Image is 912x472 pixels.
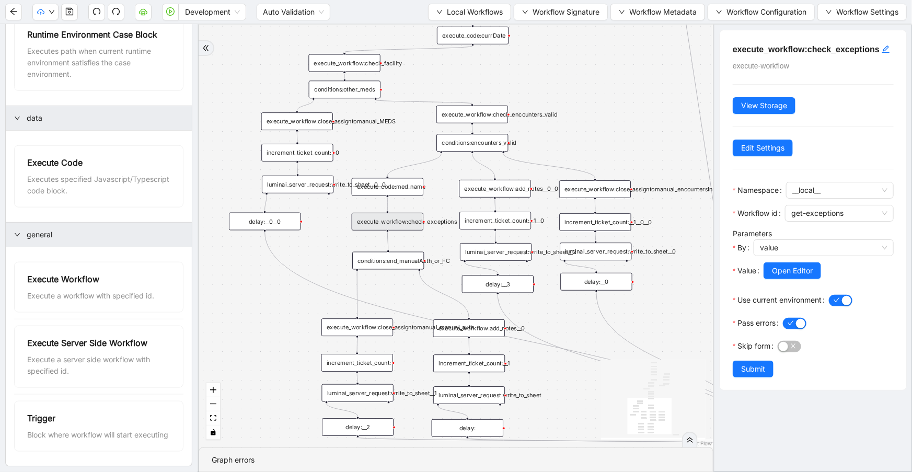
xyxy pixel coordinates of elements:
div: conditions:other_meds [309,80,380,98]
div: execute_workflow:add_notes__0 [433,319,505,337]
span: Edit Settings [741,142,784,154]
button: Edit Settings [733,140,793,156]
div: increment_ticket_count:__1__0__0 [559,213,631,231]
button: downWorkflow Configuration [708,4,815,20]
div: luminai_server_request:write_to_sheet__2 [460,243,532,261]
g: Edge from execute_code:currDate to execute_workflow:check_facility [344,46,473,52]
div: conditions:encounters_valid [436,134,508,152]
span: save [65,7,74,16]
g: Edge from conditions:encounters_valid to execute_code:med_name [387,153,441,176]
g: Edge from conditions:other_meds to execute_workflow:check_encounters_valid [376,100,472,103]
span: right [14,115,20,121]
div: delay: [432,419,503,437]
button: cloud-uploaddown [32,4,59,20]
h5: execute_workflow:check_exceptions [733,43,894,56]
div: luminai_server_request:write_to_sheet__1 [322,384,394,402]
g: Edge from delay:__2 to execute_code:counter__0 [358,438,762,444]
div: delay:__0__0 [229,213,301,231]
div: delay:__3 [462,275,534,293]
div: Runtime Environment Case Block [27,28,170,41]
span: Development [185,4,240,20]
span: Workflow Settings [836,6,898,18]
span: Local Workflows [447,6,503,18]
span: cloud-server [139,7,147,16]
div: luminai_server_request:write_to_sheet__2plus-circle [460,243,532,261]
div: execute_workflow:close_assigntomanual_manual_auth [321,318,393,336]
div: execute_workflow:close_assigntomanual_encountersInvalid [559,180,631,198]
label: Parameters [733,229,772,238]
div: Executes path when current runtime environment satisfies the case environment. [27,45,170,80]
g: Edge from conditions:end_manualAuth_or_FC to execute_workflow:add_notes__0 [419,271,469,318]
button: View Storage [733,97,795,114]
span: down [436,9,443,15]
div: execute_code:currDate [437,27,509,44]
span: edit [882,45,890,53]
span: down [619,9,625,15]
span: redo [112,7,120,16]
div: delay:__0 [561,273,632,291]
span: Pass errors [737,317,776,329]
div: luminai_server_request:write_to_sheet__0 [560,243,631,260]
div: delay:__2 [322,418,394,436]
div: luminai_server_request:write_to_sheet [433,386,505,404]
span: Workflow Metadata [629,6,697,18]
div: general [6,223,192,247]
button: play-circle [162,4,179,20]
div: luminai_server_request:write_to_sheet__0plus-circle [560,243,631,260]
span: Workflow Signature [533,6,599,18]
g: Edge from execute_workflow:add_notes__0__0 to increment_ticket_count:__1__0 [495,199,495,210]
div: execute_workflow:add_notes__0__0 [459,180,530,198]
div: execute_workflow:check_facility [309,54,380,72]
span: Open Editor [772,265,813,277]
div: conditions:end_manualAuth_or_FC [352,252,424,270]
div: increment_ticket_count:__1 [433,354,505,372]
div: increment_ticket_count:__1__0 [459,212,531,229]
span: arrow-left [9,7,18,16]
g: Edge from increment_ticket_count:__1__0__0 to luminai_server_request:write_to_sheet__0 [595,233,596,241]
button: zoom out [206,397,220,411]
span: Auto Validation [263,4,324,20]
div: increment_ticket_count:__0 [261,144,333,162]
span: plus-circle [494,411,506,423]
div: luminai_server_request:write_to_sheetplus-circle [433,386,505,404]
button: Submit [733,361,774,377]
g: Edge from luminai_server_request:write_to_sheet__2 to delay:__3 [465,262,498,273]
span: Use current environment [737,294,822,306]
span: play-circle [166,7,175,16]
span: right [14,232,20,238]
button: zoom in [206,383,220,397]
div: execute_code:med_name [352,178,423,195]
div: luminai_server_request:write_to_sheet__0__0plus-circle [262,176,333,193]
div: execute_workflow:check_encounters_valid [436,106,508,123]
div: Executes specified Javascript/Typescript code block. [27,174,170,197]
button: redo [108,4,124,20]
button: downWorkflow Metadata [610,4,705,20]
span: undo [93,7,101,16]
span: Value [737,265,756,277]
span: down [716,9,722,15]
g: Edge from luminai_server_request:write_to_sheet__0 to delay:__0 [564,262,596,271]
span: View Storage [741,100,787,111]
g: Edge from conditions:encounters_valid to execute_workflow:add_notes__0__0 [472,153,495,178]
span: __local__ [792,182,887,198]
span: down [49,9,55,15]
g: Edge from luminai_server_request:write_to_sheet__0__0 to delay:__0__0 [265,195,267,211]
g: Edge from delay:__0__0 to execute_code:counter__0 [265,232,762,444]
button: cloud-server [135,4,152,20]
span: plus-circle [323,201,335,213]
span: plus-circle [621,268,633,280]
div: luminai_server_request:write_to_sheet__1plus-circle [322,384,394,402]
span: value [760,240,887,256]
span: double-right [202,44,210,52]
span: Workflow id [737,208,778,219]
div: Execute Code [27,156,170,169]
button: downLocal Workflows [428,4,511,20]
